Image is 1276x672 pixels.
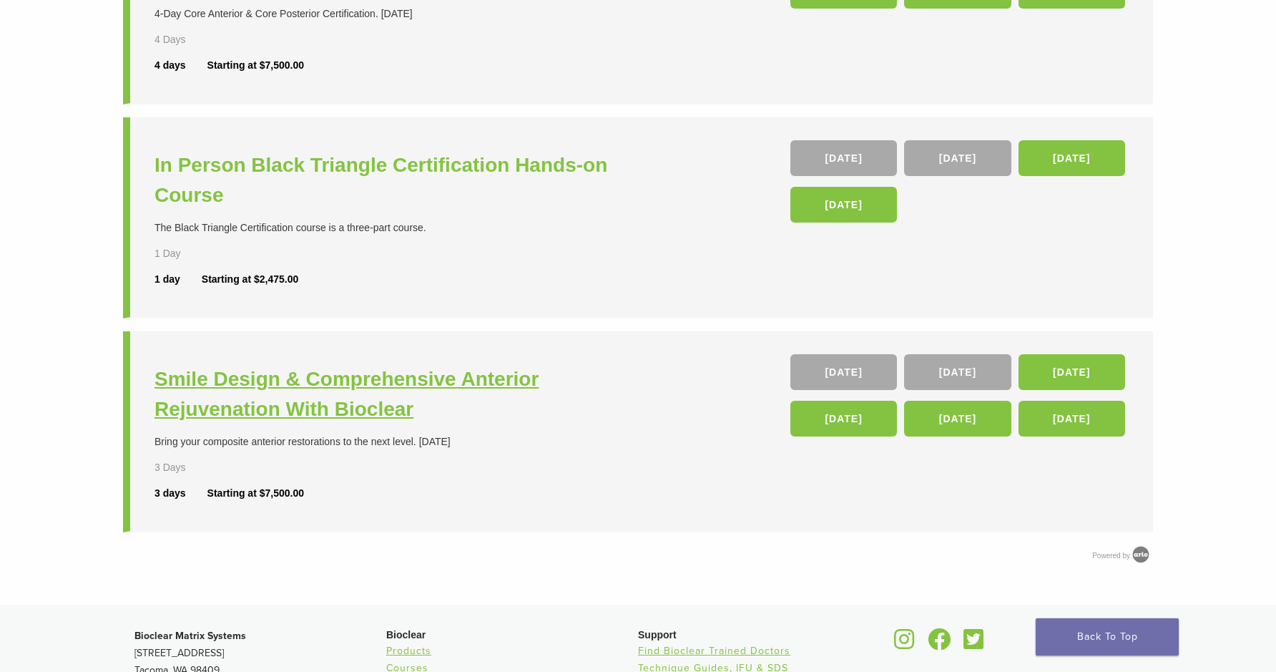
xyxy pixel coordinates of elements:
a: Powered by [1092,552,1153,560]
div: 4 Days [154,32,227,47]
span: Bioclear [386,629,426,641]
span: Support [638,629,677,641]
div: , , , , , [790,354,1129,444]
a: Smile Design & Comprehensive Anterior Rejuvenation With Bioclear [154,364,642,424]
a: Back To Top [1036,618,1179,656]
a: Find Bioclear Trained Doctors [638,645,790,657]
a: [DATE] [1019,140,1125,176]
img: Arlo training & Event Software [1130,544,1152,565]
div: Starting at $2,475.00 [202,272,298,287]
div: Bring your composite anterior restorations to the next level. [DATE] [154,434,642,449]
a: [DATE] [790,401,897,437]
a: Bioclear [890,637,920,651]
a: Bioclear [923,637,956,651]
div: Starting at $7,500.00 [207,486,304,501]
strong: Bioclear Matrix Systems [134,630,246,642]
a: [DATE] [790,354,897,390]
a: [DATE] [904,140,1011,176]
a: Bioclear [958,637,988,651]
a: [DATE] [790,140,897,176]
a: [DATE] [904,354,1011,390]
div: 1 Day [154,246,227,261]
div: Starting at $7,500.00 [207,58,304,73]
div: , , , [790,140,1129,230]
a: [DATE] [1019,401,1125,437]
div: The Black Triangle Certification course is a three-part course. [154,220,642,235]
div: 1 day [154,272,202,287]
a: Products [386,645,431,657]
div: 4-Day Core Anterior & Core Posterior Certification. [DATE] [154,6,642,21]
a: [DATE] [790,187,897,223]
div: 4 days [154,58,207,73]
a: [DATE] [904,401,1011,437]
a: In Person Black Triangle Certification Hands-on Course [154,150,642,210]
div: 3 Days [154,460,227,475]
a: [DATE] [1019,354,1125,390]
div: 3 days [154,486,207,501]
